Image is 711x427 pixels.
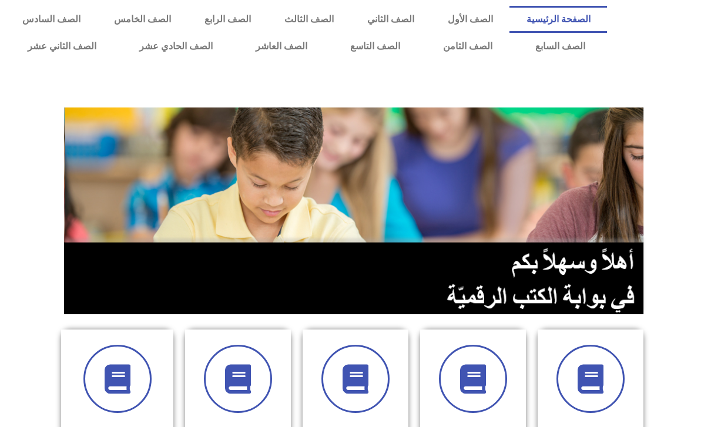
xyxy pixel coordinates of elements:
a: الصفحة الرئيسية [509,6,607,33]
a: الصف الحادي عشر [118,33,234,60]
a: الصف الثاني عشر [6,33,118,60]
a: الصف الثاني [350,6,431,33]
a: الصف السادس [6,6,98,33]
a: الصف العاشر [234,33,328,60]
a: الصف الأول [431,6,509,33]
a: الصف التاسع [329,33,422,60]
a: الصف الثامن [422,33,514,60]
a: الصف السابع [514,33,607,60]
a: الصف الرابع [188,6,268,33]
a: الصف الخامس [98,6,188,33]
a: الصف الثالث [268,6,351,33]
